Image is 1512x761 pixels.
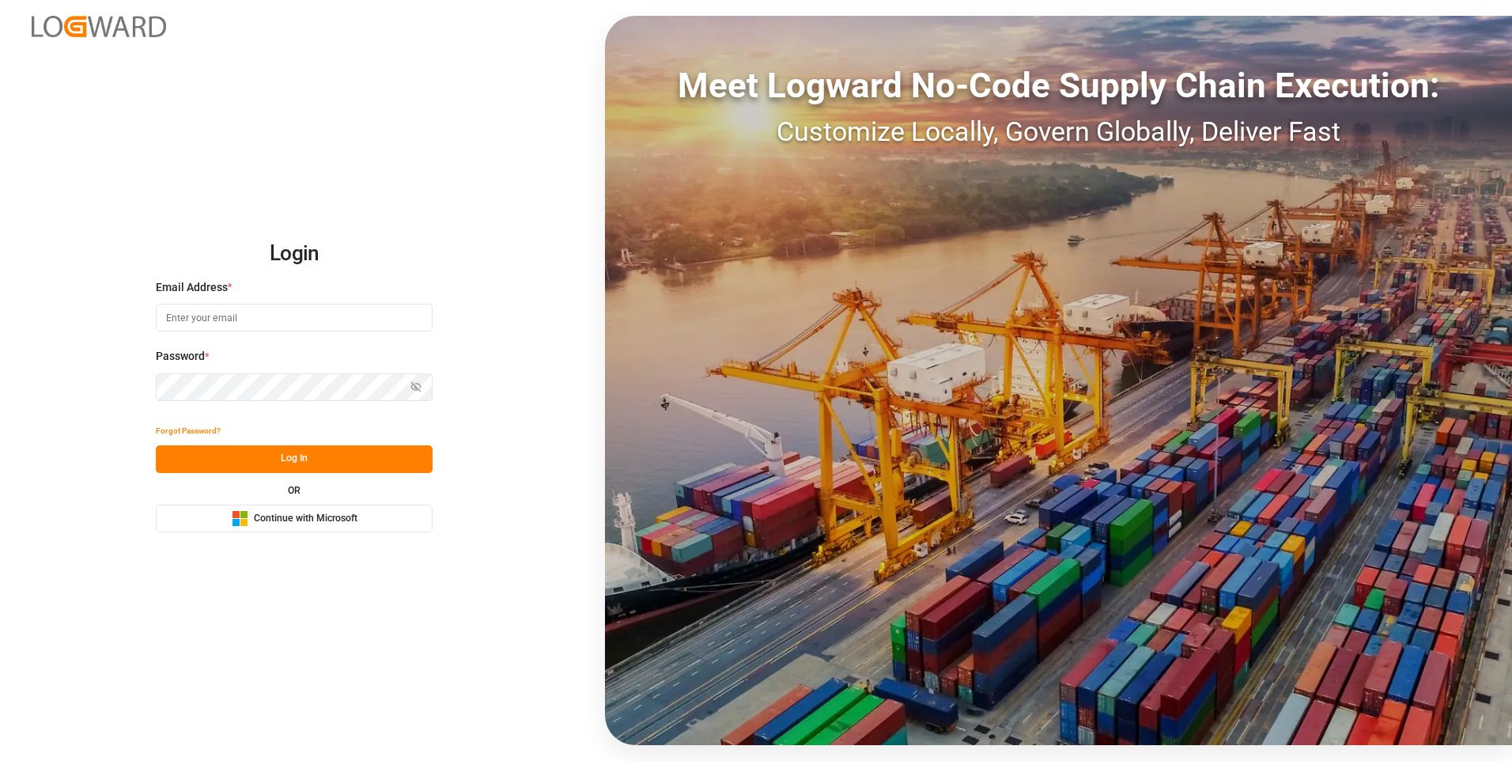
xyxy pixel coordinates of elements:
[156,279,228,296] span: Email Address
[156,229,433,279] h2: Login
[156,348,205,365] span: Password
[156,304,433,331] input: Enter your email
[156,418,221,445] button: Forgot Password?
[254,512,357,526] span: Continue with Microsoft
[605,112,1512,152] div: Customize Locally, Govern Globally, Deliver Fast
[156,445,433,473] button: Log In
[288,486,301,495] small: OR
[156,505,433,532] button: Continue with Microsoft
[32,16,166,37] img: Logward_new_orange.png
[605,59,1512,112] div: Meet Logward No-Code Supply Chain Execution:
